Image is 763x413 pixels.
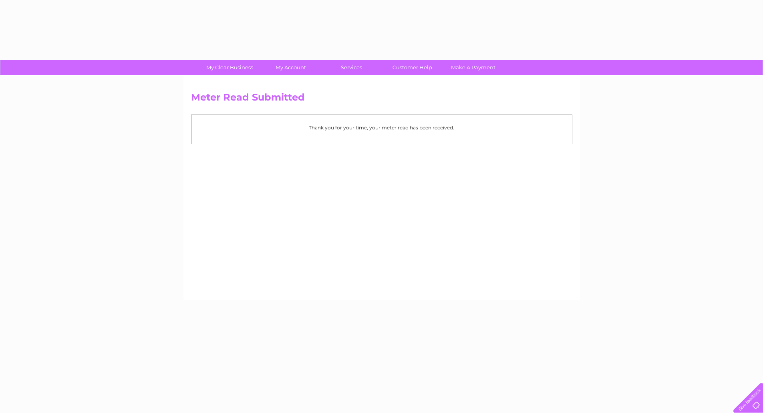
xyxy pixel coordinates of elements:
a: Make A Payment [440,60,506,75]
p: Thank you for your time, your meter read has been received. [195,124,568,131]
h2: Meter Read Submitted [191,92,572,107]
a: My Clear Business [197,60,263,75]
a: My Account [258,60,324,75]
a: Services [318,60,385,75]
a: Customer Help [379,60,445,75]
